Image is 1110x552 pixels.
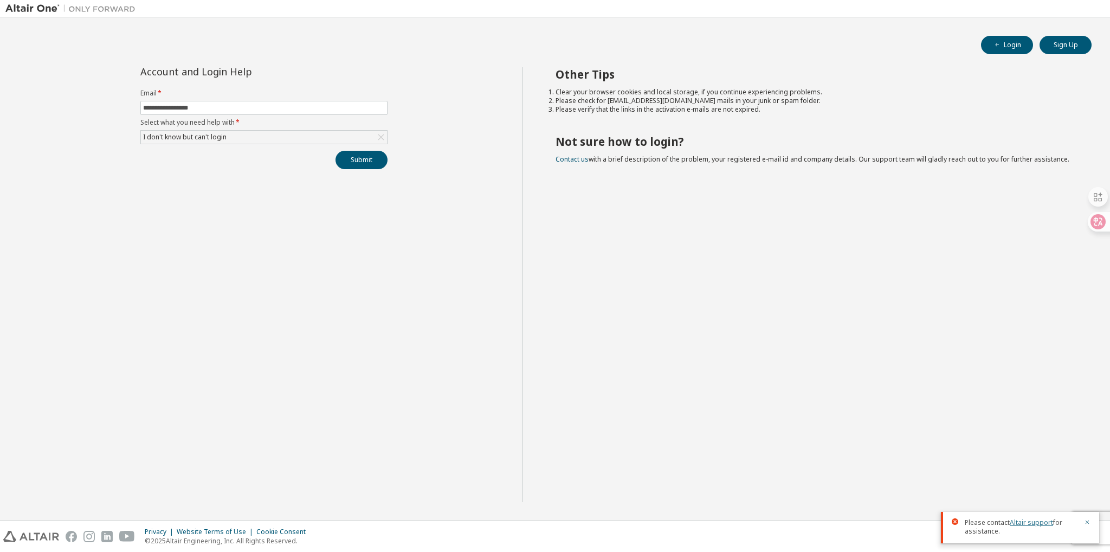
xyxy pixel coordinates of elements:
a: Contact us [556,155,589,164]
button: Login [981,36,1033,54]
li: Clear your browser cookies and local storage, if you continue experiencing problems. [556,88,1073,97]
label: Select what you need help with [140,118,388,127]
img: altair_logo.svg [3,531,59,542]
div: I don't know but can't login [141,131,387,144]
span: Please contact for assistance. [965,518,1077,536]
h2: Not sure how to login? [556,134,1073,149]
label: Email [140,89,388,98]
div: Account and Login Help [140,67,338,76]
img: linkedin.svg [101,531,113,542]
img: instagram.svg [83,531,95,542]
button: Submit [335,151,388,169]
div: I don't know but can't login [141,131,228,143]
a: Altair support [1010,518,1053,527]
div: Website Terms of Use [177,528,256,536]
img: youtube.svg [119,531,135,542]
button: Sign Up [1040,36,1092,54]
img: facebook.svg [66,531,77,542]
span: with a brief description of the problem, your registered e-mail id and company details. Our suppo... [556,155,1069,164]
li: Please verify that the links in the activation e-mails are not expired. [556,105,1073,114]
div: Cookie Consent [256,528,312,536]
li: Please check for [EMAIL_ADDRESS][DOMAIN_NAME] mails in your junk or spam folder. [556,97,1073,105]
h2: Other Tips [556,67,1073,81]
img: Altair One [5,3,141,14]
div: Privacy [145,528,177,536]
p: © 2025 Altair Engineering, Inc. All Rights Reserved. [145,536,312,545]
